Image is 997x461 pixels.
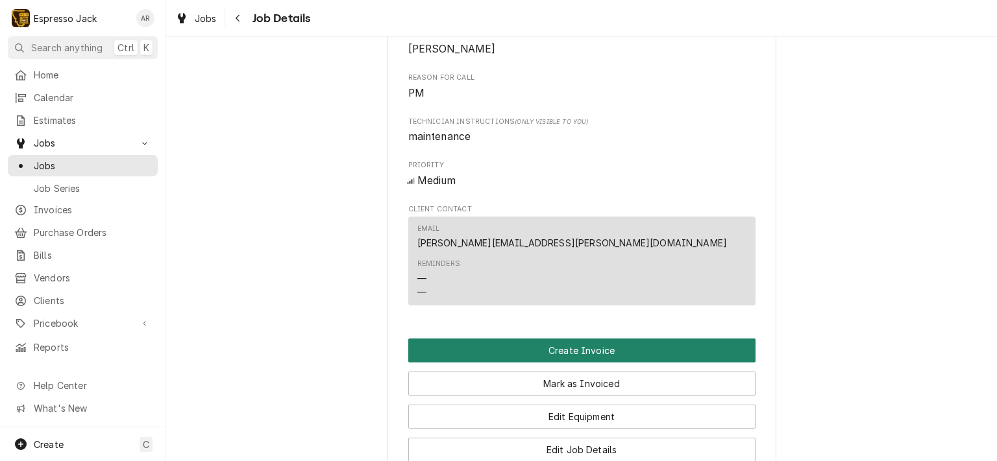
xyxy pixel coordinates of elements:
span: Invoices [34,203,151,217]
div: Medium [408,173,756,189]
div: Priority [408,160,756,188]
span: [object Object] [408,129,756,145]
span: Jobs [34,136,132,150]
span: PM [408,87,425,99]
div: — [417,285,426,299]
a: Job Series [8,178,158,199]
a: Bills [8,244,158,266]
div: Contact [408,217,756,305]
a: Reports [8,337,158,358]
button: Navigate back [228,8,249,29]
a: Jobs [170,8,222,29]
div: Client Contact List [408,217,756,311]
span: (Only Visible to You) [515,118,588,125]
span: Jobs [34,159,151,172]
a: Calendar [8,87,158,108]
a: Purchase Orders [8,222,158,243]
a: Vendors [8,267,158,289]
span: Help Center [34,379,150,392]
span: Jobs [195,12,217,25]
button: Mark as Invoiced [408,372,756,396]
span: Bills [34,248,151,262]
span: Search anything [31,41,103,54]
button: Create Invoice [408,338,756,362]
a: Go to Pricebook [8,313,158,334]
span: Home [34,68,151,82]
a: Jobs [8,155,158,176]
span: Estimates [34,113,151,127]
span: Vendors [34,271,151,285]
span: maintenance [408,130,471,143]
span: Reports [34,340,151,354]
div: [object Object] [408,117,756,145]
div: — [417,272,426,285]
div: Reminders [417,259,460,269]
a: Home [8,64,158,86]
div: Button Group Row [408,362,756,396]
span: Job Details [249,10,311,27]
div: Button Group Row [408,338,756,362]
span: Clients [34,294,151,307]
span: Purchase Orders [34,226,151,239]
span: Create [34,439,64,450]
span: Client Contact [408,204,756,215]
span: Priority [408,173,756,189]
span: Pricebook [34,316,132,330]
div: Email [417,224,728,250]
a: [PERSON_NAME][EMAIL_ADDRESS][PERSON_NAME][DOMAIN_NAME] [417,237,728,248]
div: Assigned Technician(s) [408,29,756,57]
div: Client Contact [408,204,756,311]
span: Priority [408,160,756,171]
span: [PERSON_NAME] [408,43,496,55]
button: Search anythingCtrlK [8,36,158,59]
div: Email [417,224,440,234]
span: Ctrl [117,41,134,54]
div: AR [136,9,154,27]
a: Clients [8,290,158,311]
a: Go to Help Center [8,375,158,396]
span: C [143,438,149,451]
a: Go to Jobs [8,132,158,154]
span: Job Series [34,182,151,195]
div: Allan Ross's Avatar [136,9,154,27]
div: Reminders [417,259,460,298]
span: What's New [34,401,150,415]
div: Espresso Jack [34,12,97,25]
span: K [143,41,149,54]
span: Reason For Call [408,86,756,101]
div: Button Group Row [408,396,756,429]
div: E [12,9,30,27]
a: Estimates [8,110,158,131]
div: Espresso Jack's Avatar [12,9,30,27]
button: Edit Equipment [408,405,756,429]
a: Invoices [8,199,158,220]
div: Reason For Call [408,73,756,100]
span: Technician Instructions [408,117,756,127]
span: Assigned Technician(s) [408,41,756,57]
a: Go to What's New [8,397,158,419]
span: Reason For Call [408,73,756,83]
span: Calendar [34,91,151,104]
